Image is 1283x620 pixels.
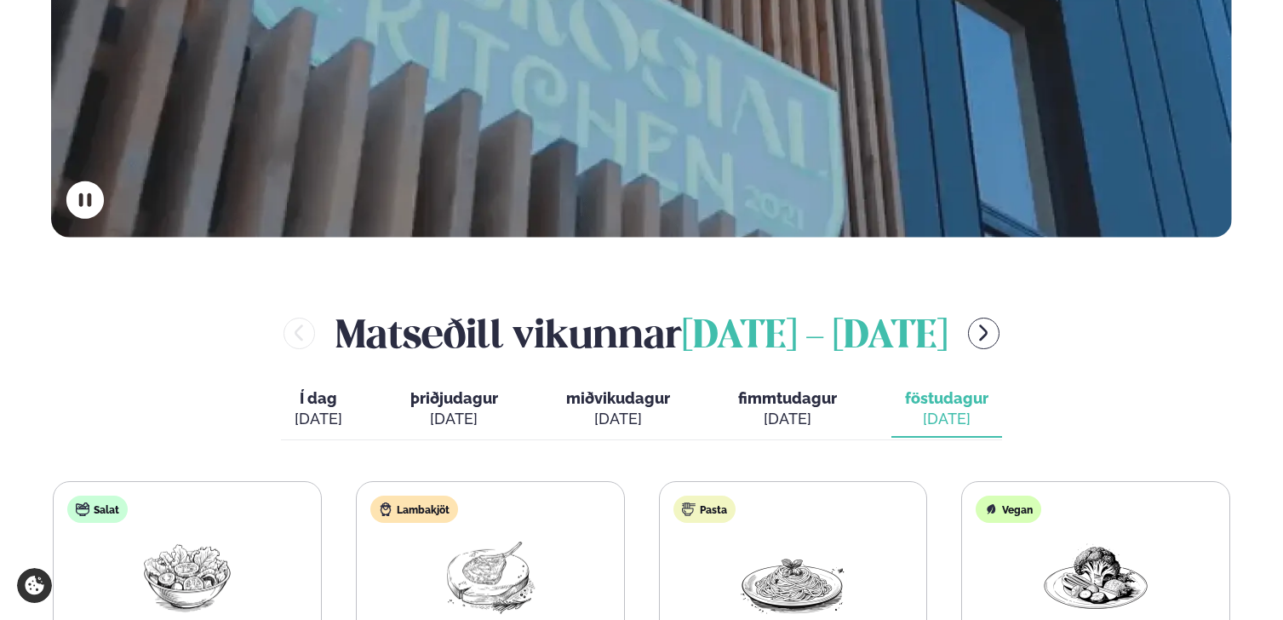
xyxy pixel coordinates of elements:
[738,537,847,616] img: Spagetti.png
[682,502,696,516] img: pasta.svg
[968,318,999,349] button: menu-btn-right
[295,409,342,429] div: [DATE]
[284,318,315,349] button: menu-btn-left
[410,389,498,407] span: þriðjudagur
[370,496,458,523] div: Lambakjöt
[984,502,998,516] img: Vegan.svg
[738,409,837,429] div: [DATE]
[976,496,1041,523] div: Vegan
[738,389,837,407] span: fimmtudagur
[905,389,988,407] span: föstudagur
[566,409,670,429] div: [DATE]
[566,389,670,407] span: miðvikudagur
[133,537,242,616] img: Salad.png
[436,537,545,616] img: Lamb-Meat.png
[553,382,684,438] button: miðvikudagur [DATE]
[281,382,356,438] button: Í dag [DATE]
[725,382,851,438] button: fimmtudagur [DATE]
[295,388,342,409] span: Í dag
[905,409,988,429] div: [DATE]
[682,319,948,356] span: [DATE] - [DATE]
[335,306,948,361] h2: Matseðill vikunnar
[397,382,512,438] button: þriðjudagur [DATE]
[379,502,392,516] img: Lamb.svg
[67,496,128,523] div: Salat
[891,382,1002,438] button: föstudagur [DATE]
[673,496,736,523] div: Pasta
[76,502,89,516] img: salad.svg
[17,568,52,603] a: Cookie settings
[1041,537,1150,616] img: Vegan.png
[410,409,498,429] div: [DATE]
